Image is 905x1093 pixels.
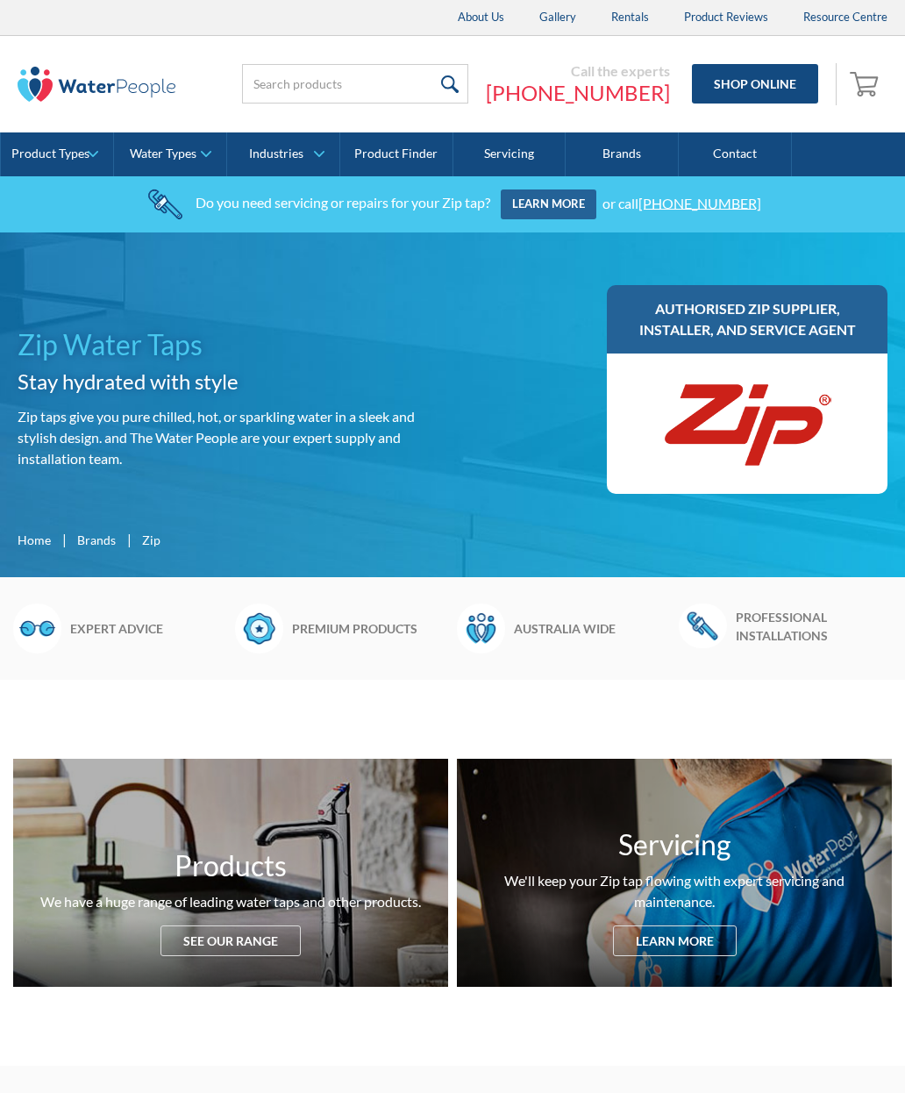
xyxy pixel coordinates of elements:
a: Product Types [1,132,113,176]
div: Call the experts [486,62,670,80]
div: Industries [249,146,303,161]
img: shopping cart [850,69,883,97]
h6: Premium products [292,619,448,638]
div: Do you need servicing or repairs for your Zip tap? [196,194,490,211]
img: Glasses [13,604,61,653]
a: Contact [679,132,792,176]
img: The Water People [18,67,175,102]
img: Wrench [679,604,727,647]
a: Industries [227,132,339,176]
a: Open empty cart [845,63,887,105]
h6: Australia wide [514,619,670,638]
a: [PHONE_NUMBER] [638,194,761,211]
a: Water Types [114,132,226,176]
h6: Professional installations [736,608,892,645]
div: Learn more [613,925,737,956]
div: See our range [160,925,301,956]
a: ProductsWe have a huge range of leading water taps and other products.See our range [13,759,448,987]
div: | [125,529,133,550]
div: We'll keep your Zip tap flowing with expert servicing and maintenance. [474,870,874,912]
img: Badge [235,604,283,653]
a: Home [18,531,51,549]
a: Brands [566,132,679,176]
h3: Servicing [618,824,730,866]
a: Shop Online [692,64,818,104]
input: Search products [242,64,468,104]
h6: Expert advice [70,619,226,638]
img: Waterpeople Symbol [457,604,505,653]
a: Servicing [453,132,567,176]
h3: Authorised Zip supplier, installer, and service agent [624,298,870,340]
p: Zip taps give you pure chilled, hot, or sparkling water in a sleek and stylish design. and The Wa... [18,406,445,469]
div: or call [602,194,761,211]
div: Zip [142,531,160,549]
a: [PHONE_NUMBER] [486,80,670,106]
img: Zip [659,371,835,476]
div: | [60,529,68,550]
h2: Stay hydrated with style [18,366,445,397]
a: ServicingWe'll keep your Zip tap flowing with expert servicing and maintenance.Learn more [457,759,892,987]
h1: Zip Water Taps [18,324,445,366]
div: We have a huge range of leading water taps and other products. [40,891,421,912]
h3: Products [175,845,287,887]
a: Learn more [501,189,596,219]
div: Water Types [130,146,196,161]
div: Product Types [11,146,89,161]
a: Product Finder [340,132,453,176]
a: Brands [77,531,116,549]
